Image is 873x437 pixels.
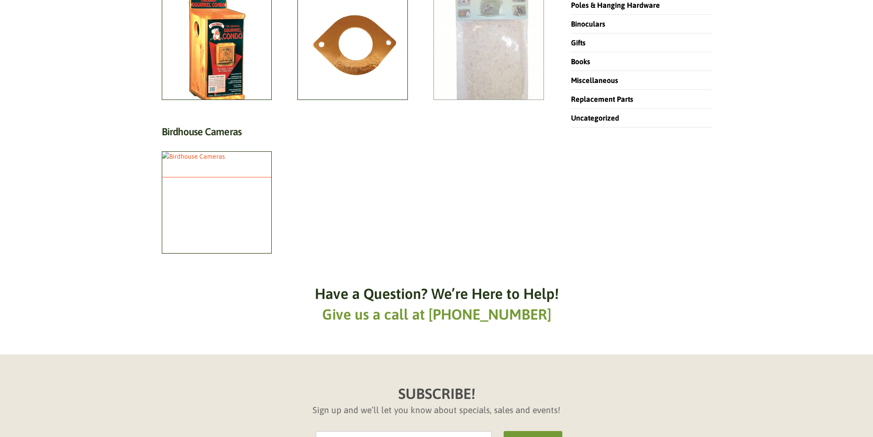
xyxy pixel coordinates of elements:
h6: SUBSCRIBE! [398,384,475,404]
a: Gifts [571,39,586,47]
a: Visit product category Birdhouse Cameras [162,126,272,253]
a: Binoculars [571,20,605,28]
a: Miscellaneous [571,76,618,84]
h6: Sign up and we’ll let you know about specials, sales and events! [313,404,560,416]
h6: Have a Question? We’re Here to Help! [315,284,559,304]
a: Poles & Hanging Hardware [571,1,660,9]
a: Books [571,57,590,66]
a: Replacement Parts [571,95,633,103]
a: Uncategorized [571,114,619,122]
h2: Birdhouse Cameras [162,126,272,143]
a: Give us a call at [PHONE_NUMBER] [322,306,551,323]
